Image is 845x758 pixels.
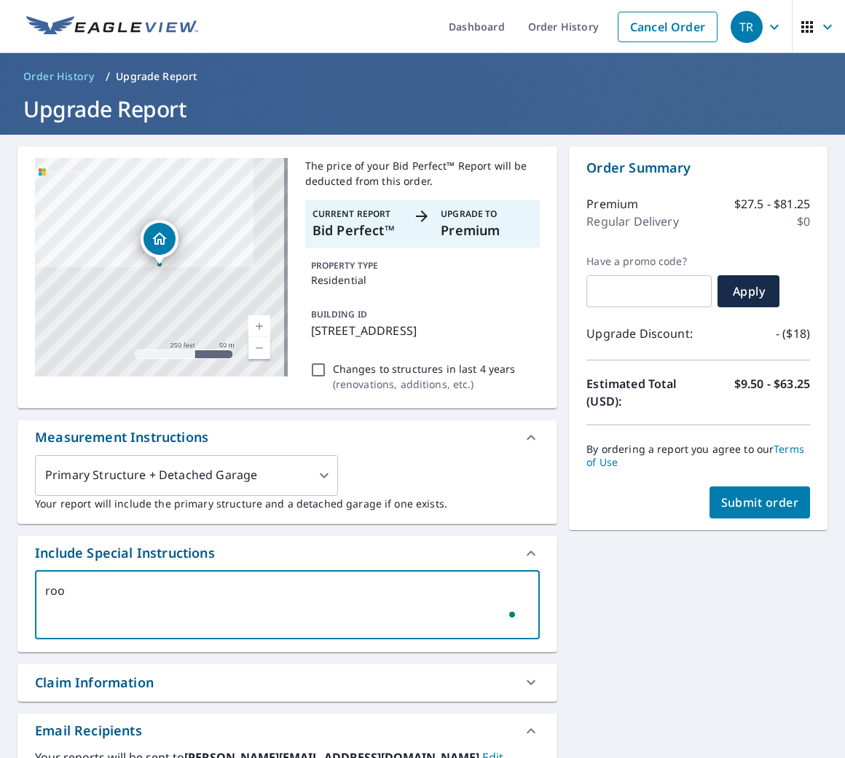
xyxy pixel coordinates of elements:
[586,158,810,178] p: Order Summary
[17,65,828,88] nav: breadcrumb
[729,283,768,299] span: Apply
[17,664,557,701] div: Claim Information
[311,272,535,288] p: Residential
[17,65,100,88] a: Order History
[35,427,208,447] div: Measurement Instructions
[586,255,712,268] label: Have a promo code?
[797,213,810,230] p: $0
[26,16,198,38] img: EV Logo
[313,221,404,240] p: Bid Perfect™
[17,94,828,124] h1: Upgrade Report
[248,315,270,337] a: Current Level 17, Zoom In
[721,494,799,510] span: Submit order
[586,195,638,213] p: Premium
[586,442,804,469] a: Terms of Use
[106,68,110,85] li: /
[141,220,178,265] div: Dropped pin, building 1, Residential property, 12 Century Oaks Ct San Ramon, CA 94583
[586,213,678,230] p: Regular Delivery
[17,536,557,571] div: Include Special Instructions
[35,673,154,692] div: Claim Information
[23,69,94,84] span: Order History
[311,259,535,272] p: PROPERTY TYPE
[45,584,530,625] textarea: To enrich screen reader interactions, please activate Accessibility in Grammarly extension settings
[710,486,811,518] button: Submit order
[311,308,367,320] p: BUILDING ID
[333,361,516,376] p: Changes to structures in last 4 years
[35,721,142,741] div: Email Recipients
[618,12,718,42] a: Cancel Order
[776,325,810,342] p: - ($18)
[313,208,404,221] p: Current Report
[441,208,532,221] p: Upgrade To
[305,158,541,189] p: The price of your Bid Perfect™ Report will be deducted from this order.
[17,714,557,749] div: Email Recipients
[35,543,215,563] div: Include Special Instructions
[311,322,535,339] p: [STREET_ADDRESS]
[586,325,698,342] p: Upgrade Discount:
[586,375,698,410] p: Estimated Total (USD):
[734,195,810,213] p: $27.5 - $81.25
[718,275,779,307] button: Apply
[116,69,197,84] p: Upgrade Report
[441,221,532,240] p: Premium
[734,375,810,410] p: $9.50 - $63.25
[731,11,763,43] div: TR
[35,496,540,511] p: Your report will include the primary structure and a detached garage if one exists.
[17,420,557,455] div: Measurement Instructions
[333,376,516,392] p: ( renovations, additions, etc. )
[35,455,338,496] div: Primary Structure + Detached Garage
[586,443,810,469] p: By ordering a report you agree to our
[248,337,270,359] a: Current Level 17, Zoom Out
